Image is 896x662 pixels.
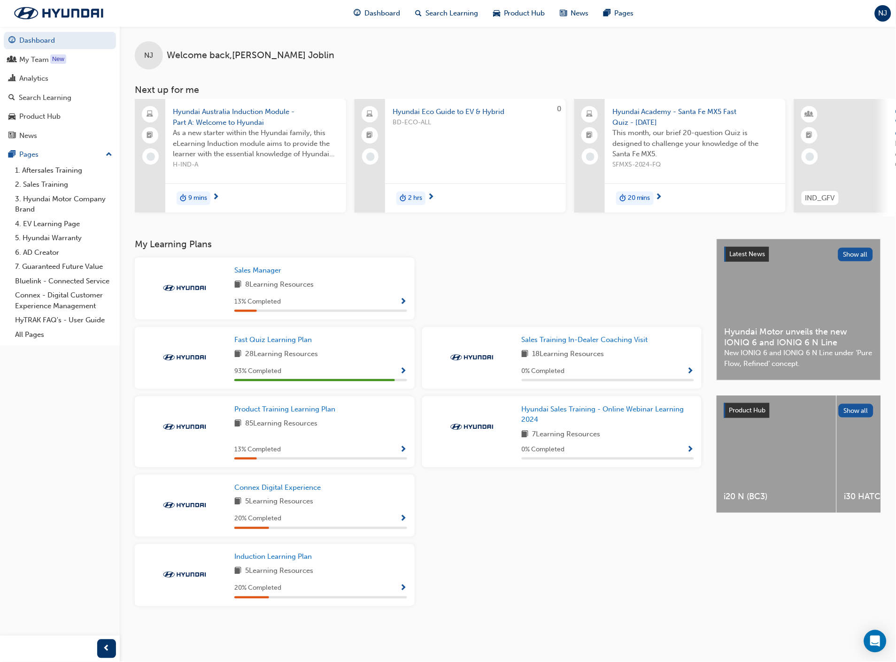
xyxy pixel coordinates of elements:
span: IND_GFV [805,193,835,204]
button: Show all [838,248,873,261]
span: Fast Quiz Learning Plan [234,335,312,344]
span: book-icon [522,349,529,360]
button: Show Progress [400,444,407,456]
span: Show Progress [400,585,407,593]
a: 4. EV Learning Page [11,217,116,231]
span: Dashboard [364,8,400,19]
span: news-icon [560,8,567,19]
span: Show Progress [400,367,407,376]
span: 13 % Completed [234,297,281,307]
span: News [571,8,589,19]
a: 2. Sales Training [11,177,116,192]
a: Sales Training In-Dealer Coaching Visit [522,335,652,345]
img: Trak [446,422,498,432]
button: NJ [875,5,891,22]
span: 85 Learning Resources [245,418,317,430]
span: booktick-icon [147,129,154,142]
a: 5. Hyundai Warranty [11,231,116,245]
a: All Pages [11,327,116,342]
span: 93 % Completed [234,366,281,377]
span: Show Progress [687,367,694,376]
span: chart-icon [8,75,15,83]
span: next-icon [212,193,219,202]
span: Product Hub [504,8,545,19]
span: people-icon [8,56,15,64]
span: i20 N (BC3) [724,491,829,502]
img: Trak [159,283,210,293]
span: This month, our brief 20-question Quiz is designed to challenge your knowledge of the Santa Fe MX5. [612,128,778,160]
button: Show Progress [687,444,694,456]
span: booktick-icon [367,129,373,142]
span: 5 Learning Resources [245,496,313,508]
h3: Next up for me [120,84,896,95]
span: 0 % Completed [522,444,565,455]
span: duration-icon [180,192,186,205]
span: 5 Learning Resources [245,566,313,578]
span: pages-icon [8,151,15,159]
span: 8 Learning Resources [245,279,314,291]
span: learningRecordVerb_NONE-icon [366,152,375,161]
span: prev-icon [103,643,110,655]
span: laptop-icon [367,108,373,121]
div: Search Learning [19,92,71,103]
span: Latest News [730,250,765,258]
a: Latest NewsShow allHyundai Motor unveils the new IONIQ 6 and IONIQ 6 N LineNew IONIQ 6 and IONIQ ... [717,239,881,380]
a: Connex - Digital Customer Experience Management [11,288,116,313]
a: 3. Hyundai Motor Company Brand [11,192,116,217]
span: search-icon [415,8,422,19]
span: 13 % Completed [234,444,281,455]
span: learningRecordVerb_NONE-icon [147,152,155,161]
a: 6. AD Creator [11,245,116,260]
button: Pages [4,146,116,163]
a: Product Hub [4,108,116,125]
button: Show Progress [400,583,407,594]
a: Search Learning [4,89,116,107]
img: Trak [5,3,113,23]
a: Product Training Learning Plan [234,404,339,415]
button: DashboardMy TeamAnalyticsSearch LearningProduct HubNews [4,30,116,146]
span: 28 Learning Resources [245,349,318,360]
button: Show Progress [687,365,694,377]
span: next-icon [656,193,663,202]
button: Show Progress [400,365,407,377]
a: Bluelink - Connected Service [11,274,116,289]
span: booktick-icon [587,129,593,142]
span: NJ [879,8,888,19]
span: learningResourceType_INSTRUCTOR_LED-icon [806,108,813,121]
div: Analytics [19,73,48,84]
a: Connex Digital Experience [234,482,324,493]
span: car-icon [8,113,15,121]
span: Search Learning [425,8,478,19]
a: Hyundai Australia Induction Module - Part A: Welcome to HyundaiAs a new starter within the Hyunda... [135,99,346,213]
span: 9 mins [188,193,207,204]
span: Show Progress [400,515,407,524]
div: Product Hub [19,111,61,122]
span: learningRecordVerb_NONE-icon [806,152,814,161]
span: booktick-icon [806,129,813,142]
span: NJ [145,50,154,61]
span: Hyundai Eco Guide to EV & Hybrid [393,107,558,117]
a: Analytics [4,70,116,87]
div: Open Intercom Messenger [864,630,887,653]
span: book-icon [234,496,241,508]
span: learningRecordVerb_NONE-icon [586,152,595,161]
span: Connex Digital Experience [234,483,321,492]
span: Sales Manager [234,266,281,274]
img: Trak [159,501,210,510]
img: Trak [159,570,210,579]
span: Show Progress [400,298,407,306]
img: Trak [159,422,210,432]
span: BD-ECO-ALL [393,117,558,128]
span: next-icon [427,193,434,202]
a: Product HubShow all [724,403,873,418]
span: 20 mins [628,193,650,204]
a: news-iconNews [553,4,596,23]
span: duration-icon [400,192,406,205]
a: Fast Quiz Learning Plan [234,335,316,345]
a: Dashboard [4,32,116,49]
img: Trak [446,353,498,362]
button: Show Progress [400,296,407,308]
a: i20 N (BC3) [717,396,836,513]
span: guage-icon [8,37,15,45]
